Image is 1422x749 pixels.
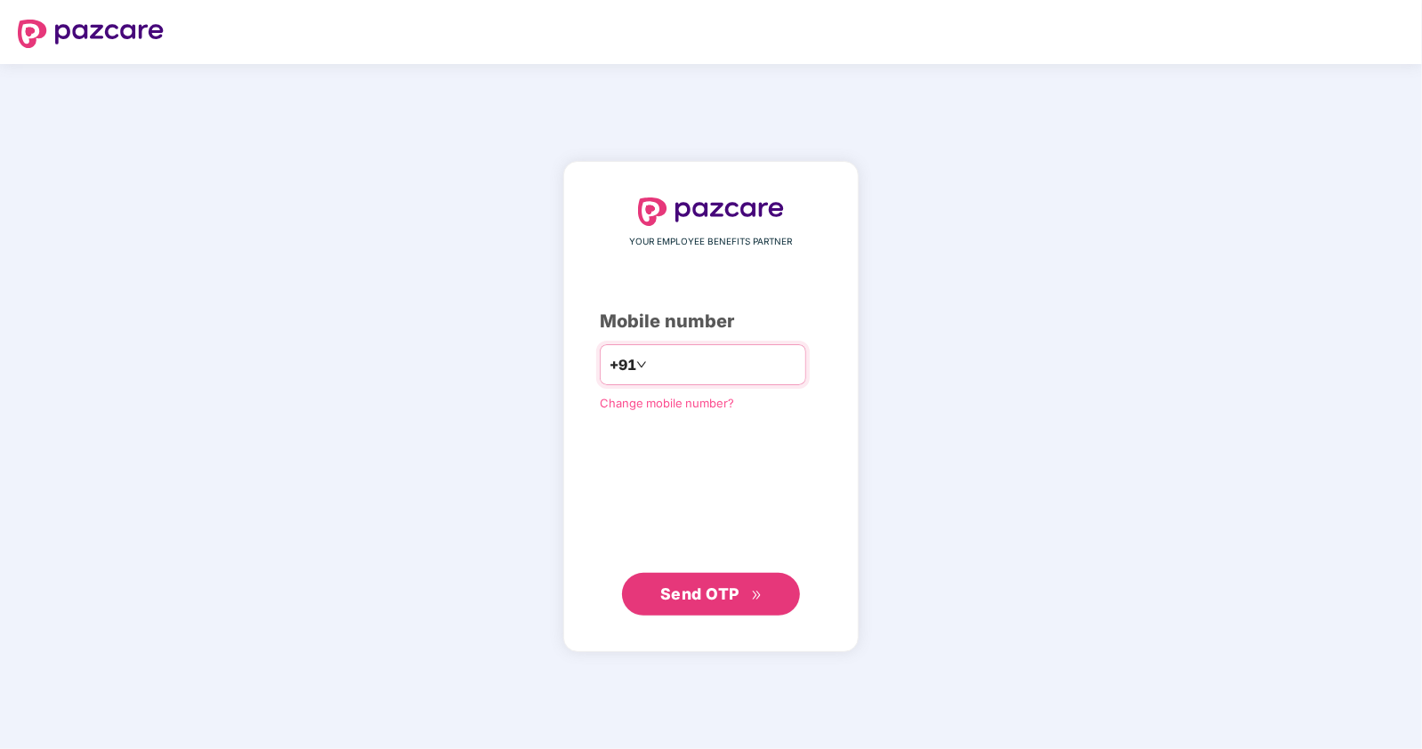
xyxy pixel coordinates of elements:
span: YOUR EMPLOYEE BENEFITS PARTNER [630,235,793,249]
a: Change mobile number? [600,396,734,410]
button: Send OTPdouble-right [622,573,800,616]
span: down [636,359,647,370]
img: logo [638,197,784,226]
span: Send OTP [660,584,739,603]
span: +91 [610,354,636,376]
img: logo [18,20,164,48]
span: double-right [751,590,763,601]
div: Mobile number [600,308,822,335]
